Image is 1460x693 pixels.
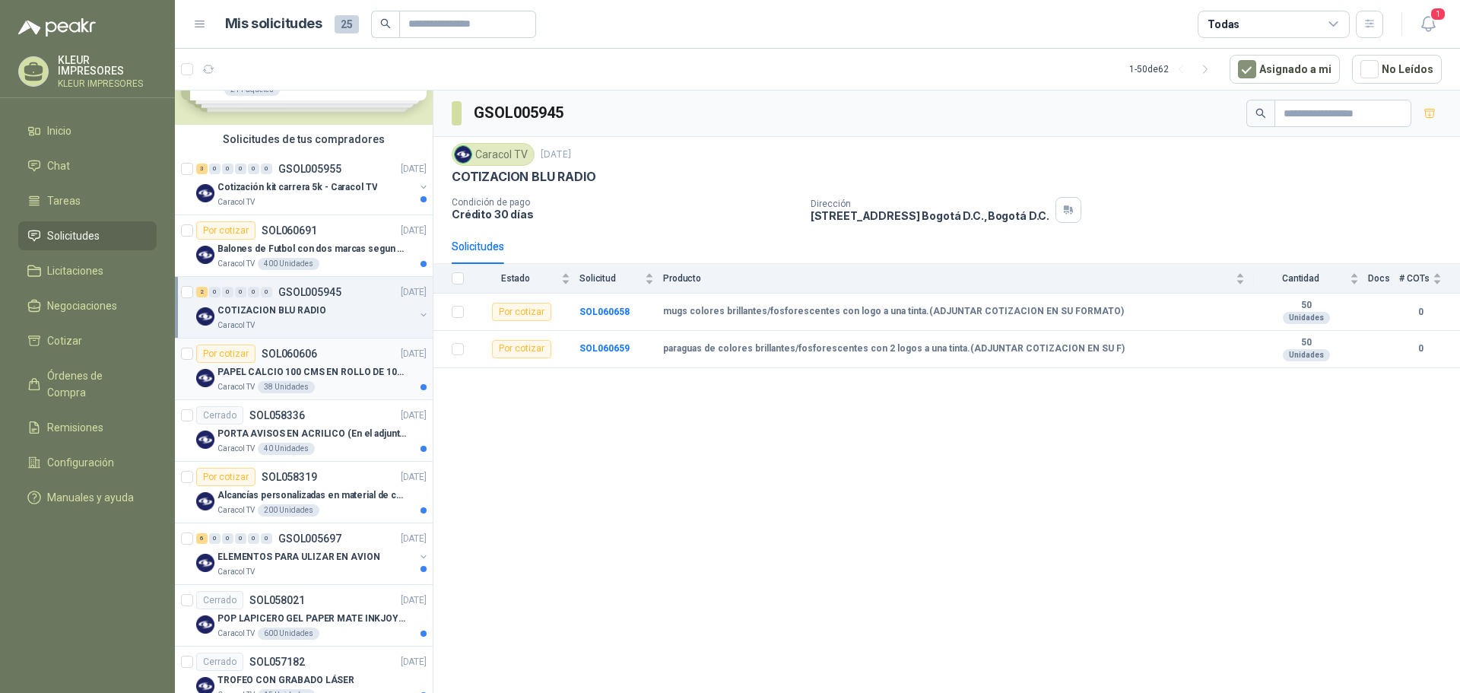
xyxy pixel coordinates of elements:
a: 3 0 0 0 0 0 GSOL005955[DATE] Company LogoCotización kit carrera 5k - Caracol TVCaracol TV [196,160,430,208]
a: SOL060659 [579,343,630,354]
img: Company Logo [196,307,214,326]
span: Cotizar [47,332,82,349]
p: [DATE] [401,347,427,361]
p: Balones de Futbol con dos marcas segun adjunto. Adjuntar cotizacion en su formato [217,242,407,256]
p: [DATE] [401,285,427,300]
img: Company Logo [196,492,214,510]
a: Negociaciones [18,291,157,320]
th: Cantidad [1254,264,1368,294]
span: search [380,18,391,29]
p: KLEUR IMPRESORES [58,79,157,88]
p: Caracol TV [217,258,255,270]
div: 0 [209,533,221,544]
div: Solicitudes [452,238,504,255]
h1: Mis solicitudes [225,13,322,35]
p: GSOL005945 [278,287,341,297]
img: Company Logo [196,246,214,264]
a: Cotizar [18,326,157,355]
span: Negociaciones [47,297,117,314]
p: [DATE] [401,593,427,608]
div: 1 - 50 de 62 [1129,57,1217,81]
button: 1 [1414,11,1442,38]
p: Cotización kit carrera 5k - Caracol TV [217,180,377,195]
div: 600 Unidades [258,628,319,640]
th: Producto [663,264,1254,294]
div: Por cotizar [196,221,255,240]
div: Por cotizar [492,303,551,321]
p: Condición de pago [452,197,798,208]
p: TROFEO CON GRABADO LÁSER [217,673,354,688]
p: POP LAPICERO GEL PAPER MATE INKJOY 0.7 (Revisar el adjunto) [217,612,407,626]
a: Tareas [18,186,157,215]
p: [STREET_ADDRESS] Bogotá D.C. , Bogotá D.C. [811,209,1049,222]
p: Crédito 30 días [452,208,798,221]
div: Cerrado [196,406,243,424]
p: SOL058336 [249,410,305,421]
a: Por cotizarSOL060691[DATE] Company LogoBalones de Futbol con dos marcas segun adjunto. Adjuntar c... [175,215,433,277]
div: Caracol TV [452,143,535,166]
img: Company Logo [196,554,214,572]
img: Company Logo [196,184,214,202]
div: Unidades [1283,312,1330,324]
div: Por cotizar [492,340,551,358]
div: 0 [235,164,246,174]
th: Estado [473,264,579,294]
p: Caracol TV [217,566,255,578]
div: 0 [222,287,233,297]
p: ELEMENTOS PARA ULIZAR EN AVION [217,550,379,564]
img: Company Logo [455,146,471,163]
div: 0 [261,164,272,174]
div: 0 [248,533,259,544]
a: Remisiones [18,413,157,442]
p: COTIZACION BLU RADIO [452,169,595,185]
a: CerradoSOL058336[DATE] Company LogoPORTA AVISOS EN ACRILICO (En el adjunto mas informacion)Caraco... [175,400,433,462]
th: Solicitud [579,264,663,294]
div: Solicitudes de tus compradores [175,125,433,154]
div: 40 Unidades [258,443,315,455]
p: GSOL005697 [278,533,341,544]
p: Caracol TV [217,628,255,640]
a: Chat [18,151,157,180]
span: Chat [47,157,70,174]
p: [DATE] [401,162,427,176]
b: 0 [1399,305,1442,319]
p: [DATE] [401,224,427,238]
b: 50 [1254,300,1359,312]
b: 0 [1399,342,1442,356]
div: Todas [1208,16,1239,33]
span: 1 [1430,7,1446,21]
div: Cerrado [196,591,243,609]
span: Estado [473,273,558,284]
p: SOL060606 [262,348,317,359]
div: 0 [209,287,221,297]
button: Asignado a mi [1230,55,1340,84]
p: SOL058319 [262,472,317,482]
div: 0 [209,164,221,174]
p: PORTA AVISOS EN ACRILICO (En el adjunto mas informacion) [217,427,407,441]
a: Por cotizarSOL058319[DATE] Company LogoAlcancías personalizadas en material de cerámica (VER ADJU... [175,462,433,523]
span: Tareas [47,192,81,209]
div: 0 [248,287,259,297]
p: [DATE] [401,532,427,546]
p: GSOL005955 [278,164,341,174]
div: 0 [235,287,246,297]
span: Solicitud [579,273,642,284]
img: Logo peakr [18,18,96,37]
div: 0 [222,164,233,174]
span: Manuales y ayuda [47,489,134,506]
span: Configuración [47,454,114,471]
b: 50 [1254,337,1359,349]
div: Unidades [1283,349,1330,361]
p: [DATE] [401,408,427,423]
a: Por cotizarSOL060606[DATE] Company LogoPAPEL CALCIO 100 CMS EN ROLLO DE 100 GRCaracol TV38 Unidades [175,339,433,400]
th: # COTs [1399,264,1460,294]
span: Cantidad [1254,273,1347,284]
img: Company Logo [196,431,214,449]
span: Producto [663,273,1233,284]
p: Caracol TV [217,443,255,455]
div: 6 [196,533,208,544]
a: Solicitudes [18,221,157,250]
a: SOL060658 [579,307,630,317]
span: search [1255,108,1266,119]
